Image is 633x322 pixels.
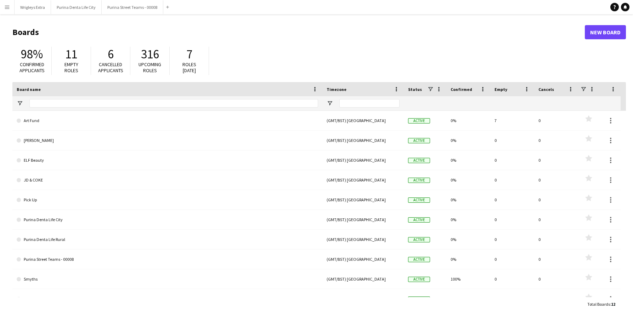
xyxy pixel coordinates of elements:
[446,150,490,170] div: 0%
[327,87,346,92] span: Timezone
[408,217,430,223] span: Active
[408,237,430,242] span: Active
[19,61,45,74] span: Confirmed applicants
[490,170,534,190] div: 0
[322,249,404,269] div: (GMT/BST) [GEOGRAPHIC_DATA]
[182,61,196,74] span: Roles [DATE]
[446,230,490,249] div: 0%
[408,87,422,92] span: Status
[17,210,318,230] a: Purina Denta Life City
[322,269,404,289] div: (GMT/BST) [GEOGRAPHIC_DATA]
[65,46,77,62] span: 11
[490,289,534,309] div: 0
[446,111,490,130] div: 0%
[17,131,318,150] a: [PERSON_NAME]
[64,61,78,74] span: Empty roles
[21,46,43,62] span: 98%
[186,46,192,62] span: 7
[446,289,490,309] div: 0%
[17,150,318,170] a: ELF Beauty
[339,99,400,108] input: Timezone Filter Input
[534,111,578,130] div: 0
[451,87,472,92] span: Confirmed
[534,150,578,170] div: 0
[98,61,123,74] span: Cancelled applicants
[534,269,578,289] div: 0
[585,25,626,39] a: New Board
[490,249,534,269] div: 0
[408,158,430,163] span: Active
[490,111,534,130] div: 7
[490,269,534,289] div: 0
[534,190,578,209] div: 0
[322,150,404,170] div: (GMT/BST) [GEOGRAPHIC_DATA]
[139,61,161,74] span: Upcoming roles
[446,190,490,209] div: 0%
[446,170,490,190] div: 0%
[490,210,534,229] div: 0
[17,289,318,309] a: Springpod
[15,0,51,14] button: Wrigleys Extra
[12,27,585,38] h1: Boards
[538,87,554,92] span: Cancels
[322,230,404,249] div: (GMT/BST) [GEOGRAPHIC_DATA]
[534,289,578,309] div: 0
[534,131,578,150] div: 0
[587,301,610,307] span: Total Boards
[534,230,578,249] div: 0
[534,249,578,269] div: 0
[322,131,404,150] div: (GMT/BST) [GEOGRAPHIC_DATA]
[322,289,404,309] div: (GMT/BST) [GEOGRAPHIC_DATA]
[322,210,404,229] div: (GMT/BST) [GEOGRAPHIC_DATA]
[17,230,318,249] a: Purina Denta Life Rural
[446,210,490,229] div: 0%
[322,170,404,190] div: (GMT/BST) [GEOGRAPHIC_DATA]
[446,269,490,289] div: 100%
[17,190,318,210] a: Pick Up
[17,170,318,190] a: JD & COKE
[102,0,163,14] button: Purina Street Teams - 00008
[17,111,318,131] a: Art Fund
[327,100,333,107] button: Open Filter Menu
[408,138,430,143] span: Active
[534,210,578,229] div: 0
[17,87,41,92] span: Board name
[322,190,404,209] div: (GMT/BST) [GEOGRAPHIC_DATA]
[141,46,159,62] span: 316
[17,269,318,289] a: Smyths
[322,111,404,130] div: (GMT/BST) [GEOGRAPHIC_DATA]
[408,178,430,183] span: Active
[490,230,534,249] div: 0
[108,46,114,62] span: 6
[408,118,430,123] span: Active
[17,249,318,269] a: Purina Street Teams - 00008
[611,301,615,307] span: 12
[490,150,534,170] div: 0
[51,0,102,14] button: Purina Denta Life City
[490,131,534,150] div: 0
[587,297,615,311] div: :
[408,257,430,262] span: Active
[408,297,430,302] span: Active
[408,197,430,203] span: Active
[17,100,23,107] button: Open Filter Menu
[446,249,490,269] div: 0%
[534,170,578,190] div: 0
[446,131,490,150] div: 0%
[29,99,318,108] input: Board name Filter Input
[408,277,430,282] span: Active
[494,87,507,92] span: Empty
[490,190,534,209] div: 0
